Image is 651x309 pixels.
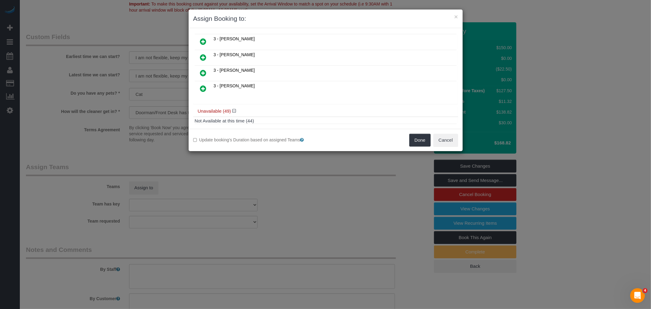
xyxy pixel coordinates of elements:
h4: Not Available at this time (44) [195,118,457,124]
button: Cancel [433,134,458,147]
h4: Unavailable (49) [198,109,454,114]
span: 3 - [PERSON_NAME] [214,52,255,57]
span: 3 - [PERSON_NAME] [214,36,255,41]
iframe: Intercom live chat [630,288,645,303]
button: Done [409,134,431,147]
span: 3 - [PERSON_NAME] [214,68,255,73]
input: Update booking's Duration based on assigned Teams [193,138,197,142]
label: Update booking's Duration based on assigned Teams [193,137,321,143]
span: 3 - [PERSON_NAME] [214,83,255,88]
button: × [454,13,458,20]
span: 4 [643,288,648,293]
h3: Assign Booking to: [193,14,458,23]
